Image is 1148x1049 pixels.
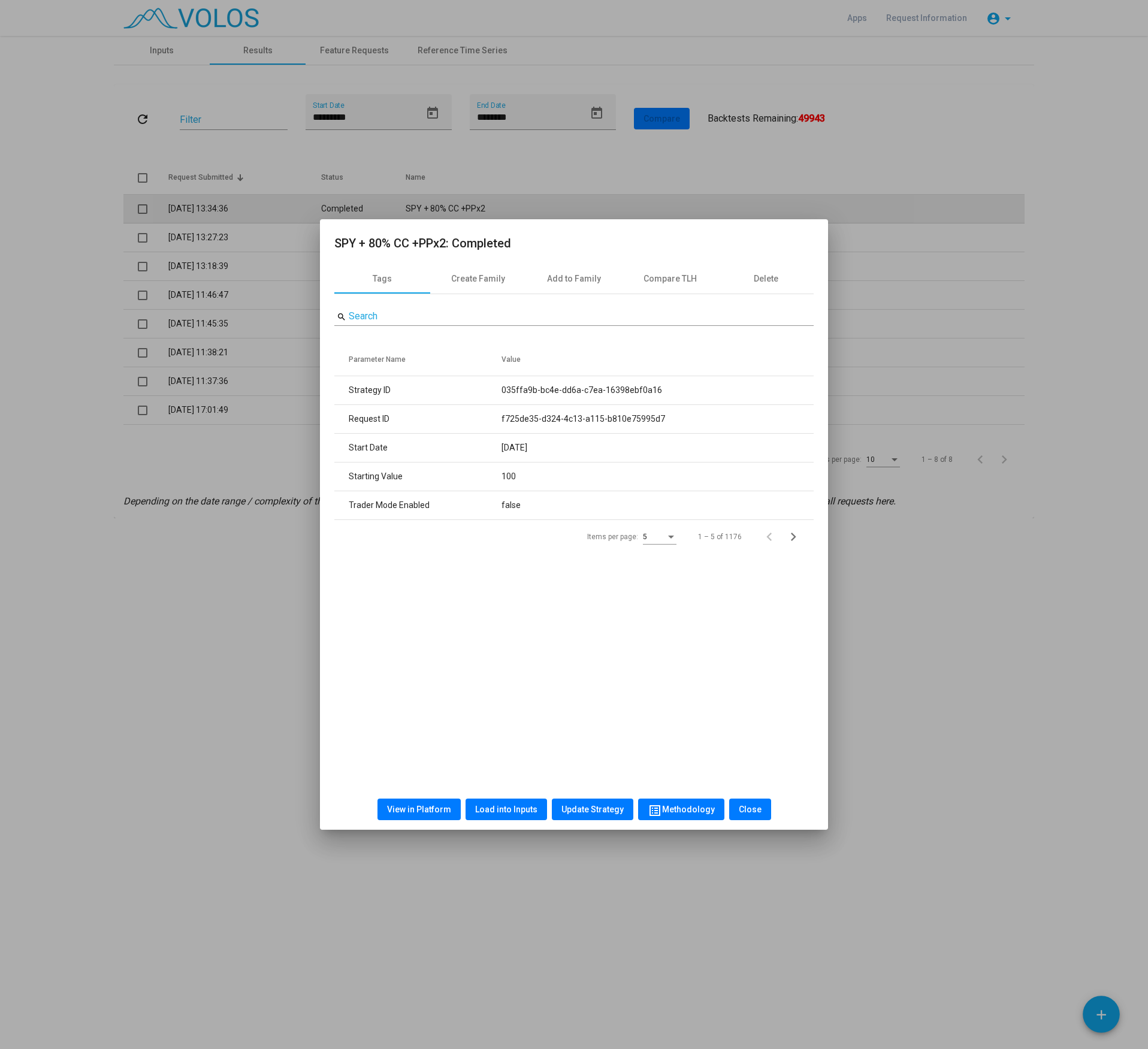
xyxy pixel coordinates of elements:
[643,533,647,541] span: 5
[502,434,814,462] td: [DATE]
[561,805,624,814] span: Update Strategy
[502,491,814,520] td: false
[643,533,676,542] mat-select: Items per page:
[761,525,785,549] button: Previous page
[334,376,502,405] td: Strategy ID
[334,434,502,462] td: Start Date
[587,531,638,542] div: Items per page:
[502,376,814,405] td: 035ffa9b-bc4e-dd6a-c7ea-16398ebf0a16
[334,462,502,491] td: Starting Value
[638,799,724,820] button: Methodology
[334,405,502,434] td: Request ID
[754,273,778,285] div: Delete
[466,799,547,820] button: Load into Inputs
[729,799,771,820] button: Close
[698,531,742,542] div: 1 – 5 of 1176
[644,273,697,285] div: Compare TLH
[334,491,502,520] td: Trader Mode Enabled
[648,803,662,818] mat-icon: list_alt
[451,273,505,285] div: Create Family
[334,343,502,376] th: Parameter Name
[502,462,814,491] td: 100
[377,799,461,820] button: View in Platform
[475,805,537,814] span: Load into Inputs
[785,525,809,549] button: Next page
[648,805,715,814] span: Methodology
[547,273,601,285] div: Add to Family
[373,273,392,285] div: Tags
[334,234,814,253] h2: SPY + 80% CC +PPx2: Completed
[739,805,762,814] span: Close
[502,343,814,376] th: Value
[502,405,814,434] td: f725de35-d324-4c13-a115-b810e75995d7
[387,805,451,814] span: View in Platform
[337,312,346,322] mat-icon: search
[552,799,633,820] button: Update Strategy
